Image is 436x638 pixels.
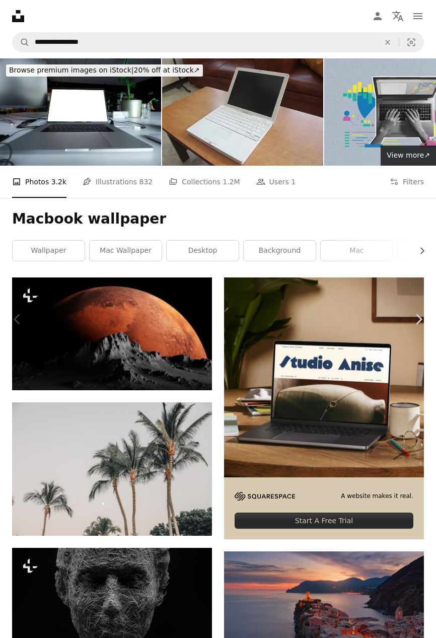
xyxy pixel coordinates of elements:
a: background [244,241,316,261]
a: Illustrations 832 [83,166,153,198]
span: 1 [291,176,296,187]
button: scroll list to the right [413,241,424,261]
a: a red moon rising over the top of a mountain [12,329,212,338]
a: aerial view of village on mountain cliff during orange sunset [224,613,424,622]
a: Home — Unsplash [12,10,24,22]
img: file-1705123271268-c3eaf6a79b21image [224,277,424,477]
span: 20% off at iStock ↗ [9,66,200,74]
a: a black and white photo of a man's face [12,599,212,608]
a: Next [401,271,436,368]
button: Clear [377,33,399,52]
img: old white macbook with black screen isolated and blurred background [162,58,323,166]
a: Log in / Sign up [368,6,388,26]
a: wallpaper [13,241,85,261]
img: file-1705255347840-230a6ab5bca9image [235,492,295,501]
span: A website makes it real. [341,492,413,501]
span: Browse premium images on iStock | [9,66,133,74]
a: mac wallpaper [90,241,162,261]
button: Menu [408,6,428,26]
a: green palm tree under white sky during daytime [12,464,212,473]
a: View more↗ [381,146,436,166]
button: Search Unsplash [13,33,30,52]
span: 832 [139,176,153,187]
button: Filters [390,166,424,198]
img: green palm tree under white sky during daytime [12,402,212,536]
span: View more ↗ [387,151,430,159]
button: Language [388,6,408,26]
a: desktop [167,241,239,261]
a: Users 1 [256,166,296,198]
a: mac [321,241,393,261]
span: 1.2M [223,176,240,187]
h1: Macbook wallpaper [12,210,424,228]
form: Find visuals sitewide [12,32,424,52]
img: a red moon rising over the top of a mountain [12,277,212,390]
a: A website makes it real.Start A Free Trial [224,277,424,539]
div: Start A Free Trial [235,513,413,529]
button: Visual search [399,33,423,52]
a: Collections 1.2M [169,166,240,198]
